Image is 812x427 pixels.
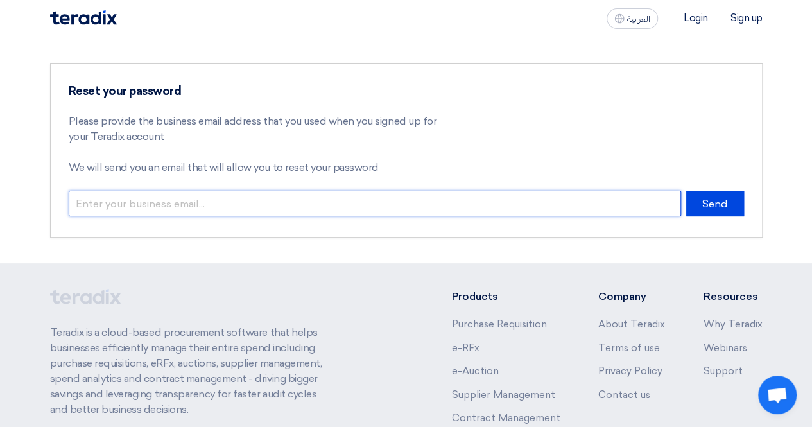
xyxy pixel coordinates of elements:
[451,412,560,424] a: Contract Management
[50,325,335,417] p: Teradix is a cloud-based procurement software that helps businesses efficiently manage their enti...
[69,191,681,216] input: Enter your business email...
[758,376,797,414] div: Open chat
[704,342,747,354] a: Webinars
[451,389,555,401] a: Supplier Management
[598,342,660,354] a: Terms of use
[451,342,479,354] a: e-RFx
[686,191,744,216] button: Send
[69,160,440,175] p: We will send you an email that will allow you to reset your password
[69,84,440,98] h3: Reset your password
[598,318,665,330] a: About Teradix
[607,8,658,29] button: العربية
[69,114,440,144] p: Please provide the business email address that you used when you signed up for your Teradix account
[684,12,708,24] li: Login
[730,12,763,24] li: Sign up
[451,289,560,304] li: Products
[627,15,650,24] span: العربية
[704,318,763,330] a: Why Teradix
[598,289,665,304] li: Company
[598,365,662,377] a: Privacy Policy
[704,365,743,377] a: Support
[50,10,117,25] img: Teradix logo
[704,289,763,304] li: Resources
[451,365,498,377] a: e-Auction
[451,318,546,330] a: Purchase Requisition
[598,389,650,401] a: Contact us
